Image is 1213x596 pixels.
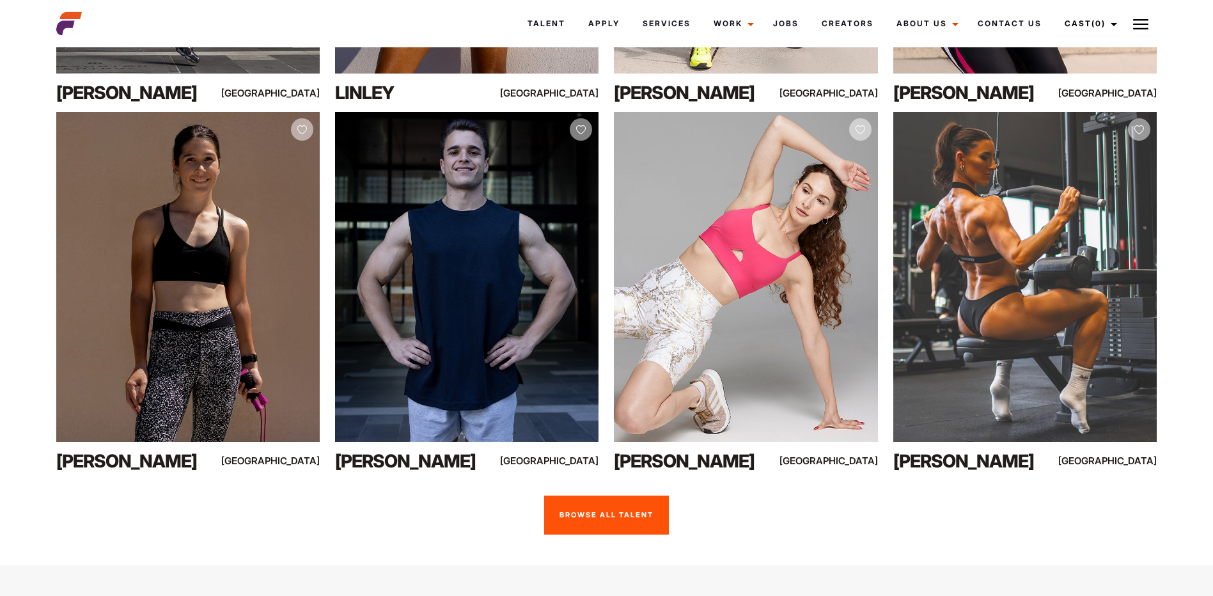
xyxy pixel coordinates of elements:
div: [GEOGRAPHIC_DATA] [240,453,320,469]
div: [PERSON_NAME] [893,80,1051,106]
div: [PERSON_NAME] [614,80,772,106]
div: [PERSON_NAME] [56,80,214,106]
a: Work [702,6,762,41]
a: About Us [885,6,966,41]
div: [GEOGRAPHIC_DATA] [1077,85,1157,101]
div: Linley [335,80,493,106]
a: Browse all talent [544,496,669,535]
a: Services [631,6,702,41]
img: cropped-aefm-brand-fav-22-square.png [56,11,82,36]
div: [PERSON_NAME] [56,448,214,474]
a: Contact Us [966,6,1053,41]
a: Cast(0) [1053,6,1125,41]
a: Creators [810,6,885,41]
div: [PERSON_NAME] [335,448,493,474]
div: [GEOGRAPHIC_DATA] [520,453,599,469]
a: Talent [516,6,577,41]
div: [GEOGRAPHIC_DATA] [520,85,599,101]
div: [GEOGRAPHIC_DATA] [240,85,320,101]
div: [GEOGRAPHIC_DATA] [1077,453,1157,469]
div: [PERSON_NAME] [893,448,1051,474]
img: Burger icon [1133,17,1148,32]
div: [GEOGRAPHIC_DATA] [799,85,878,101]
span: (0) [1092,19,1106,28]
div: [GEOGRAPHIC_DATA] [799,453,878,469]
div: [PERSON_NAME] [614,448,772,474]
a: Apply [577,6,631,41]
a: Jobs [762,6,810,41]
